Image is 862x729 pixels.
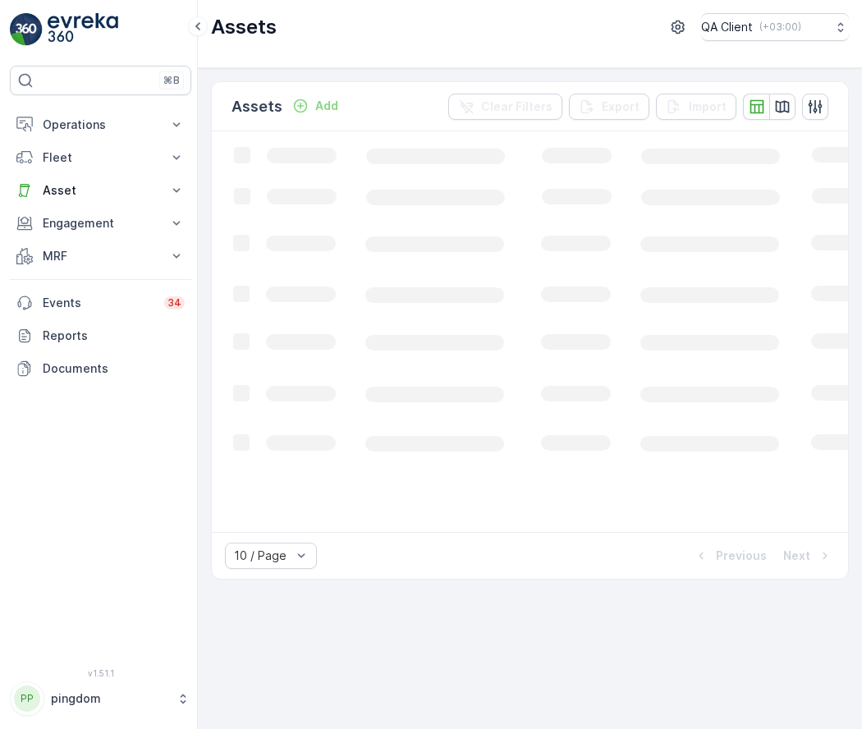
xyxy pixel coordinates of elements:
[569,94,649,120] button: Export
[10,668,191,678] span: v 1.51.1
[43,182,158,199] p: Asset
[701,13,849,41] button: QA Client(+03:00)
[10,174,191,207] button: Asset
[481,99,553,115] p: Clear Filters
[10,108,191,141] button: Operations
[10,681,191,716] button: PPpingdom
[167,296,181,309] p: 34
[10,319,191,352] a: Reports
[43,215,158,232] p: Engagement
[48,13,118,46] img: logo_light-DOdMpM7g.png
[701,19,753,35] p: QA Client
[43,360,185,377] p: Documents
[232,95,282,118] p: Assets
[51,690,168,707] p: pingdom
[602,99,640,115] p: Export
[783,548,810,564] p: Next
[163,74,180,87] p: ⌘B
[43,328,185,344] p: Reports
[716,548,767,564] p: Previous
[315,98,338,114] p: Add
[43,248,158,264] p: MRF
[43,295,154,311] p: Events
[211,14,277,40] p: Assets
[10,141,191,174] button: Fleet
[782,546,835,566] button: Next
[448,94,562,120] button: Clear Filters
[10,287,191,319] a: Events34
[691,546,768,566] button: Previous
[10,13,43,46] img: logo
[286,96,345,116] button: Add
[10,352,191,385] a: Documents
[689,99,727,115] p: Import
[10,240,191,273] button: MRF
[10,207,191,240] button: Engagement
[14,685,40,712] div: PP
[43,117,158,133] p: Operations
[656,94,736,120] button: Import
[759,21,801,34] p: ( +03:00 )
[43,149,158,166] p: Fleet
